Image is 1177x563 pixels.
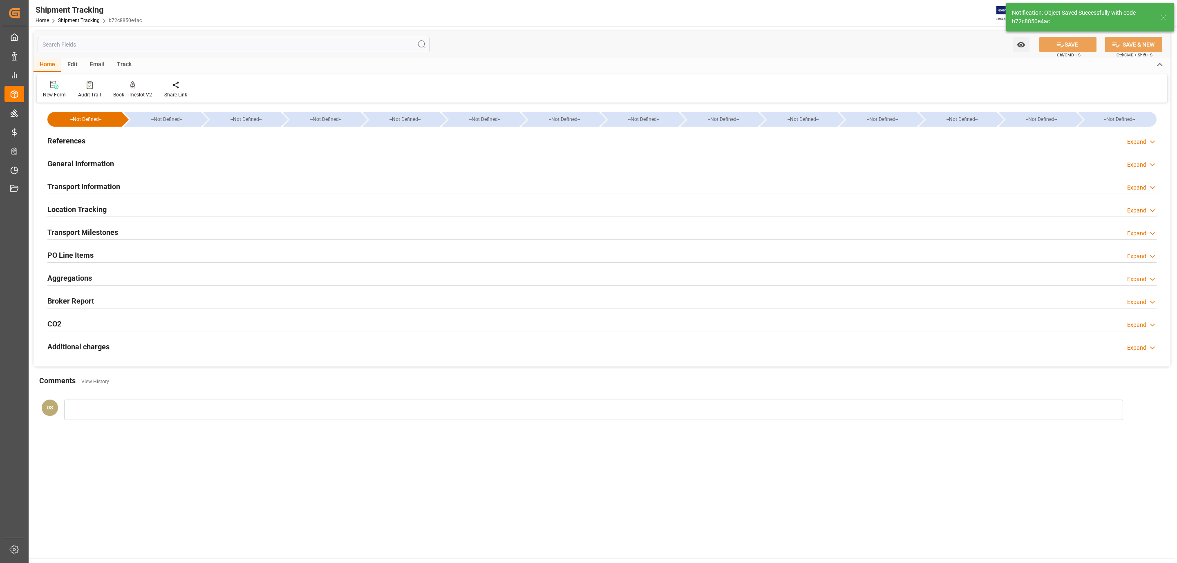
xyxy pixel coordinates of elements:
[61,58,84,72] div: Edit
[1127,206,1146,215] div: Expand
[1013,37,1029,52] button: open menu
[1127,344,1146,352] div: Expand
[1127,229,1146,238] div: Expand
[689,112,758,127] div: --Not Defined--
[760,112,838,127] div: --Not Defined--
[1086,112,1152,127] div: --Not Defined--
[839,112,917,127] div: --Not Defined--
[768,112,838,127] div: --Not Defined--
[47,135,85,146] h2: References
[39,375,76,386] h2: Comments
[34,58,61,72] div: Home
[1127,183,1146,192] div: Expand
[36,4,142,16] div: Shipment Tracking
[1117,52,1152,58] span: Ctrl/CMD + Shift + S
[1078,112,1157,127] div: --Not Defined--
[1127,321,1146,329] div: Expand
[283,112,360,127] div: --Not Defined--
[43,91,66,98] div: New Form
[1127,161,1146,169] div: Expand
[211,112,281,127] div: --Not Defined--
[47,158,114,169] h2: General Information
[1105,37,1162,52] button: SAVE & NEW
[47,181,120,192] h2: Transport Information
[132,112,201,127] div: --Not Defined--
[47,341,110,352] h2: Additional charges
[36,18,49,23] a: Home
[996,6,1025,20] img: Exertis%20JAM%20-%20Email%20Logo.jpg_1722504956.jpg
[1039,37,1096,52] button: SAVE
[601,112,679,127] div: --Not Defined--
[521,112,599,127] div: --Not Defined--
[47,250,94,261] h2: PO Line Items
[38,37,430,52] input: Search Fields
[113,91,152,98] div: Book Timeslot V2
[609,112,679,127] div: --Not Defined--
[927,112,997,127] div: --Not Defined--
[371,112,440,127] div: --Not Defined--
[47,204,107,215] h2: Location Tracking
[124,112,201,127] div: --Not Defined--
[1127,275,1146,284] div: Expand
[450,112,519,127] div: --Not Defined--
[1127,298,1146,306] div: Expand
[919,112,997,127] div: --Not Defined--
[442,112,519,127] div: --Not Defined--
[58,18,100,23] a: Shipment Tracking
[56,112,116,127] div: --Not Defined--
[362,112,440,127] div: --Not Defined--
[1127,252,1146,261] div: Expand
[680,112,758,127] div: --Not Defined--
[1012,9,1152,26] div: Notification: Object Saved Successfully with code b72c8850e4ac
[81,379,109,384] a: View History
[1007,112,1076,127] div: --Not Defined--
[203,112,281,127] div: --Not Defined--
[1057,52,1081,58] span: Ctrl/CMD + S
[848,112,917,127] div: --Not Defined--
[47,318,61,329] h2: CO2
[47,295,94,306] h2: Broker Report
[164,91,187,98] div: Share Link
[47,404,53,411] span: DS
[47,227,118,238] h2: Transport Milestones
[78,91,101,98] div: Audit Trail
[47,273,92,284] h2: Aggregations
[1127,138,1146,146] div: Expand
[530,112,599,127] div: --Not Defined--
[47,112,122,127] div: --Not Defined--
[84,58,111,72] div: Email
[111,58,138,72] div: Track
[999,112,1076,127] div: --Not Defined--
[291,112,360,127] div: --Not Defined--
